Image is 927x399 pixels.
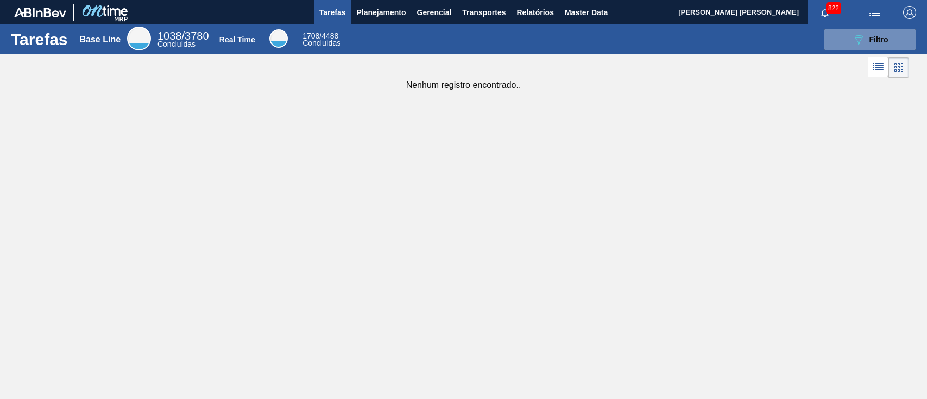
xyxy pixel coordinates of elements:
[269,29,288,48] div: Real Time
[219,35,255,44] div: Real Time
[808,5,842,20] button: Notificações
[888,57,909,78] div: Visão em Cards
[302,39,340,47] span: Concluídas
[79,35,121,45] div: Base Line
[903,6,916,19] img: Logout
[417,6,452,19] span: Gerencial
[127,27,151,50] div: Base Line
[356,6,406,19] span: Planejamento
[824,29,916,50] button: Filtro
[302,33,340,47] div: Real Time
[868,6,881,19] img: userActions
[157,30,182,42] span: 1038
[319,6,346,19] span: Tarefas
[157,40,196,48] span: Concluídas
[14,8,66,17] img: TNhmsLtSVTkK8tSr43FrP2fwEKptu5GPRR3wAAAABJRU5ErkJggg==
[868,57,888,78] div: Visão em Lista
[11,33,68,46] h1: Tarefas
[826,2,841,14] span: 822
[565,6,608,19] span: Master Data
[302,31,319,40] span: 1708
[302,31,338,40] span: / 4488
[157,31,209,48] div: Base Line
[516,6,553,19] span: Relatórios
[462,6,506,19] span: Transportes
[157,30,209,42] span: / 3780
[869,35,888,44] span: Filtro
